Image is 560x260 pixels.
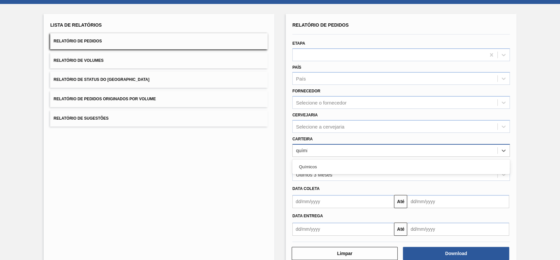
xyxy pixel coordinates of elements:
[292,113,318,117] label: Cervejaria
[403,247,509,260] button: Download
[53,97,156,101] span: Relatório de Pedidos Originados por Volume
[407,223,509,236] input: dd/mm/yyyy
[50,22,102,28] span: Lista de Relatórios
[296,76,306,82] div: País
[53,58,103,63] span: Relatório de Volumes
[292,186,320,191] span: Data coleta
[292,22,349,28] span: Relatório de Pedidos
[292,65,301,70] label: País
[50,110,268,127] button: Relatório de Sugestões
[292,223,394,236] input: dd/mm/yyyy
[292,41,305,46] label: Etapa
[50,33,268,49] button: Relatório de Pedidos
[296,124,344,129] div: Selecione a cervejaria
[292,161,510,173] div: Químicos
[53,39,102,43] span: Relatório de Pedidos
[292,214,323,218] span: Data entrega
[50,53,268,69] button: Relatório de Volumes
[53,116,109,121] span: Relatório de Sugestões
[394,223,407,236] button: Até
[296,100,346,106] div: Selecione o fornecedor
[394,195,407,208] button: Até
[292,247,398,260] button: Limpar
[407,195,509,208] input: dd/mm/yyyy
[296,172,332,177] div: Últimos 3 Meses
[292,195,394,208] input: dd/mm/yyyy
[292,137,313,141] label: Carteira
[50,91,268,107] button: Relatório de Pedidos Originados por Volume
[292,89,320,93] label: Fornecedor
[50,72,268,88] button: Relatório de Status do [GEOGRAPHIC_DATA]
[53,77,149,82] span: Relatório de Status do [GEOGRAPHIC_DATA]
